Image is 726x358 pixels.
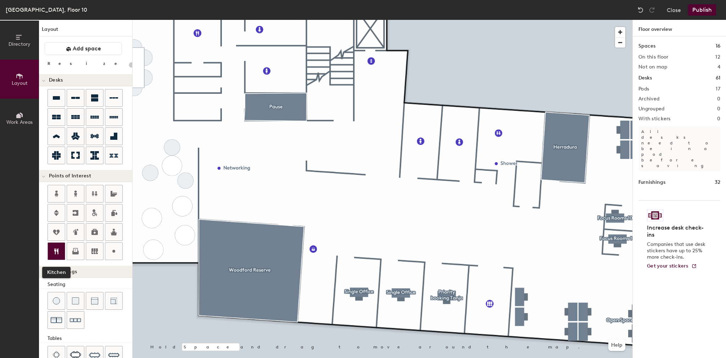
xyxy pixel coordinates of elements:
[6,119,33,125] span: Work Areas
[49,173,91,179] span: Points of Interest
[638,106,665,112] h2: Ungrouped
[48,292,65,310] button: Stool
[638,96,659,102] h2: Archived
[638,86,649,92] h2: Pods
[638,54,669,60] h2: On this floor
[638,64,667,70] h2: Not on map
[48,311,65,329] button: Couch (x2)
[608,340,625,351] button: Help
[715,54,720,60] h2: 12
[647,263,697,269] a: Get your stickers
[53,297,60,304] img: Stool
[49,269,77,275] span: Furnishings
[647,241,708,260] p: Companies that use desk stickers have up to 25% more check-ins.
[70,315,81,326] img: Couch (x3)
[633,20,726,37] h1: Floor overview
[73,45,101,52] span: Add space
[648,6,655,13] img: Redo
[72,297,79,304] img: Cushion
[667,4,681,16] button: Close
[647,263,688,269] span: Get your stickers
[48,242,65,260] button: Kitchen
[6,5,87,14] div: [GEOGRAPHIC_DATA], Floor 10
[51,314,62,326] img: Couch (x2)
[717,64,720,70] h2: 4
[688,4,716,16] button: Publish
[110,297,117,304] img: Couch (corner)
[716,86,720,92] h2: 17
[715,178,720,186] h1: 32
[717,106,720,112] h2: 0
[717,116,720,122] h2: 0
[49,77,63,83] span: Desks
[105,292,123,310] button: Couch (corner)
[67,292,84,310] button: Cushion
[647,209,663,221] img: Sticker logo
[9,41,30,47] span: Directory
[638,74,652,82] h1: Desks
[638,116,671,122] h2: With stickers
[647,224,708,238] h4: Increase desk check-ins
[48,335,132,342] div: Tables
[716,74,720,82] h1: 61
[638,42,655,50] h1: Spaces
[86,292,104,310] button: Couch (middle)
[48,281,132,288] div: Seating
[717,96,720,102] h2: 0
[45,42,122,55] button: Add space
[637,6,644,13] img: Undo
[48,61,126,66] div: Resize
[39,26,132,37] h1: Layout
[12,80,28,86] span: Layout
[67,311,84,329] button: Couch (x3)
[638,126,720,171] p: All desks need to be in a pod before saving
[716,42,720,50] h1: 16
[638,178,665,186] h1: Furnishings
[91,297,98,304] img: Couch (middle)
